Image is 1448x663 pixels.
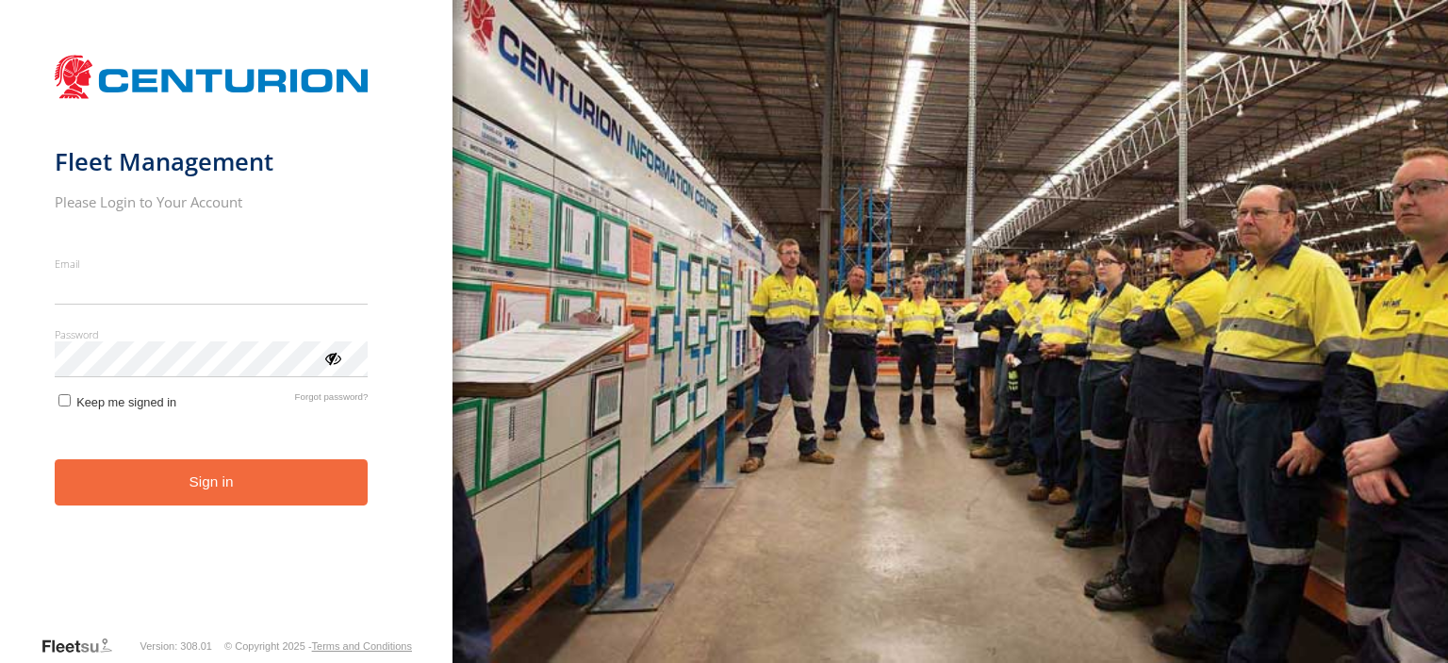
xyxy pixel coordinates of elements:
img: Centurion Transport [55,53,369,101]
label: Password [55,327,369,341]
div: ViewPassword [322,348,341,367]
div: © Copyright 2025 - [224,640,412,652]
a: Visit our Website [41,637,127,655]
button: Sign in [55,459,369,506]
label: Email [55,257,369,271]
h2: Please Login to Your Account [55,192,369,211]
div: Version: 308.01 [140,640,212,652]
a: Terms and Conditions [312,640,412,652]
input: Keep me signed in [58,394,71,406]
form: main [55,45,399,635]
h1: Fleet Management [55,146,369,177]
span: Keep me signed in [76,395,176,409]
a: Forgot password? [295,391,369,409]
